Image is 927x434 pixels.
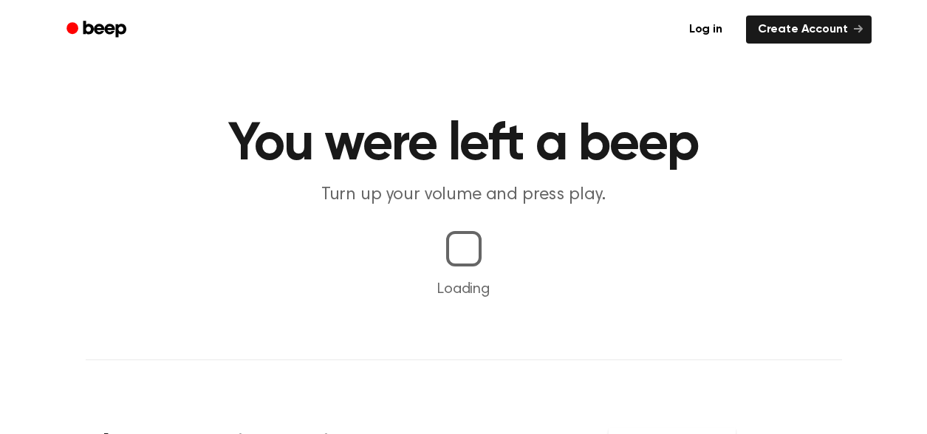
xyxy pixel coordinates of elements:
p: Loading [18,278,909,300]
h1: You were left a beep [86,118,842,171]
a: Beep [56,15,140,44]
a: Create Account [746,15,872,44]
p: Turn up your volume and press play. [180,183,748,207]
a: Log in [674,13,737,46]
